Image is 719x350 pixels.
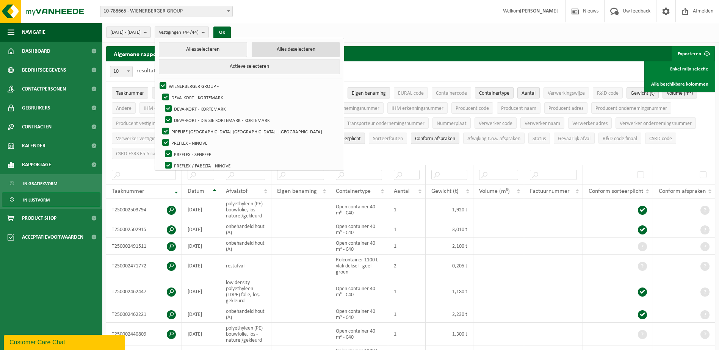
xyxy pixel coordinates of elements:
[431,188,459,194] span: Gewicht (t)
[106,277,182,306] td: T250002462447
[106,323,182,345] td: T250002440809
[22,209,56,228] span: Product Shop
[348,87,390,98] button: Eigen benamingEigen benaming: Activate to sort
[347,121,425,127] span: Transporteur ondernemingsnummer
[589,188,643,194] span: Conform sorteerplicht
[394,188,410,194] span: Aantal
[158,80,339,92] label: WIENERBERGER GROUP -
[558,136,591,142] span: Gevaarlijk afval
[388,238,426,255] td: 1
[182,306,220,323] td: [DATE]
[525,121,560,127] span: Verwerker naam
[432,87,471,98] button: ContainercodeContainercode: Activate to sort
[22,80,66,98] span: Contactpersonen
[112,87,148,98] button: TaaknummerTaaknummer: Activate to remove sorting
[110,66,132,77] span: 10
[568,117,612,129] button: Verwerker adresVerwerker adres: Activate to sort
[572,121,608,127] span: Verwerker adres
[616,117,696,129] button: Verwerker ondernemingsnummerVerwerker ondernemingsnummer: Activate to sort
[106,221,182,238] td: T250002502915
[112,188,144,194] span: Taaknummer
[22,42,50,61] span: Dashboard
[544,102,587,114] button: Producent adresProducent adres: Activate to sort
[426,255,473,277] td: 0,205 t
[163,114,340,126] label: DEVA-KORT - DIVISIE KORTEMARK - KORTEMARK
[479,188,510,194] span: Volume (m³)
[116,106,132,111] span: Andere
[183,30,199,35] count: (44/44)
[226,188,247,194] span: Afvalstof
[161,92,339,103] label: DEVA-KORT - KORTEMARK
[479,121,512,127] span: Verwerker code
[163,103,340,114] label: DEVA-KORT - KORTEMARK
[554,133,595,144] button: Gevaarlijk afval : Activate to sort
[548,106,583,111] span: Producent adres
[352,91,386,96] span: Eigen benaming
[159,42,247,57] button: Alles selecteren
[343,117,429,129] button: Transporteur ondernemingsnummerTransporteur ondernemingsnummer : Activate to sort
[159,59,340,74] button: Actieve selecteren
[163,148,340,160] label: PREFLEX - SENEFFE
[112,148,175,159] button: CSRD ESRS E5-5 categorieCSRD ESRS E5-5 categorie: Activate to sort
[220,238,271,255] td: onbehandeld hout (A)
[106,46,182,61] h2: Algemene rapportering
[22,136,45,155] span: Kalender
[426,277,473,306] td: 1,180 t
[631,91,655,96] span: Gewicht (t)
[388,277,426,306] td: 1
[591,102,671,114] button: Producent ondernemingsnummerProducent ondernemingsnummer: Activate to sort
[392,106,443,111] span: IHM erkenningsnummer
[548,91,585,96] span: Verwerkingswijze
[316,102,384,114] button: IHM ondernemingsnummerIHM ondernemingsnummer: Activate to sort
[426,238,473,255] td: 2,100 t
[161,126,339,137] label: PIPELIFE [GEOGRAPHIC_DATA] [GEOGRAPHIC_DATA] - [GEOGRAPHIC_DATA]
[330,198,388,221] td: Open container 40 m³ - C40
[220,221,271,238] td: onbehandeld hout (A)
[330,306,388,323] td: Open container 40 m³ - C40
[22,98,50,117] span: Gebruikers
[110,66,133,77] span: 10
[667,91,693,96] span: Volume (m³)
[277,188,317,194] span: Eigen benaming
[598,133,641,144] button: R&D code finaalR&amp;D code finaal: Activate to sort
[330,221,388,238] td: Open container 40 m³ - C40
[22,61,66,80] span: Bedrijfsgegevens
[136,68,190,74] label: resultaten weergeven
[388,221,426,238] td: 1
[497,102,540,114] button: Producent naamProducent naam: Activate to sort
[456,106,489,111] span: Producent code
[451,102,493,114] button: Producent codeProducent code: Activate to sort
[182,221,220,238] td: [DATE]
[475,87,514,98] button: ContainertypeContainertype: Activate to sort
[22,155,51,174] span: Rapportage
[4,333,127,350] iframe: chat widget
[479,91,509,96] span: Containertype
[522,91,536,96] span: Aantal
[112,117,182,129] button: Producent vestigingsnummerProducent vestigingsnummer: Activate to sort
[330,238,388,255] td: Open container 40 m³ - C40
[645,133,676,144] button: CSRD codeCSRD code: Activate to sort
[373,136,403,142] span: Sorteerfouten
[112,133,183,144] button: Verwerker vestigingsnummerVerwerker vestigingsnummer: Activate to sort
[387,102,448,114] button: IHM erkenningsnummerIHM erkenningsnummer: Activate to sort
[112,102,136,114] button: AndereAndere: Activate to sort
[320,106,379,111] span: IHM ondernemingsnummer
[106,238,182,255] td: T250002491511
[116,121,178,127] span: Producent vestigingsnummer
[144,106,164,111] span: IHM code
[437,121,467,127] span: Nummerplaat
[388,323,426,345] td: 1
[159,27,199,38] span: Vestigingen
[528,133,550,144] button: StatusStatus: Activate to sort
[388,198,426,221] td: 1
[475,117,517,129] button: Verwerker codeVerwerker code: Activate to sort
[426,198,473,221] td: 1,920 t
[161,137,339,148] label: PREFLEX - NINOVE
[220,255,271,277] td: restafval
[252,42,340,57] button: Alles deselecteren
[436,91,467,96] span: Containercode
[520,117,564,129] button: Verwerker naamVerwerker naam: Activate to sort
[106,198,182,221] td: T250002503794
[182,238,220,255] td: [DATE]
